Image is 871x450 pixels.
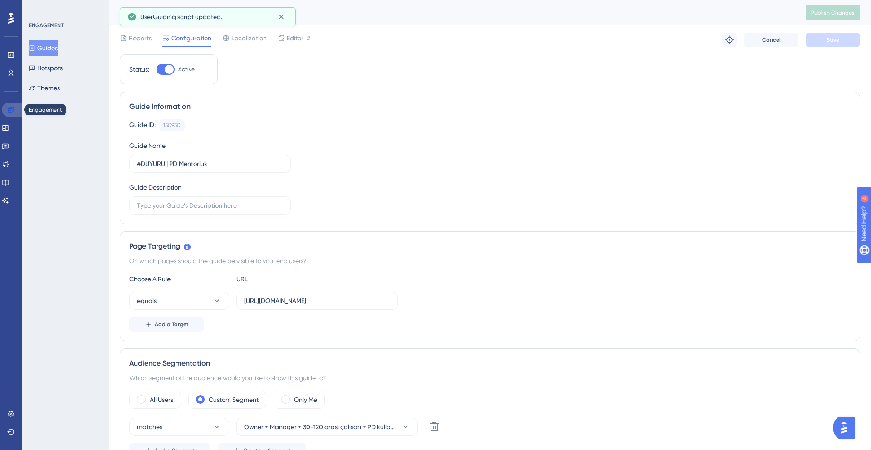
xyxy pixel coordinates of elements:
iframe: UserGuiding AI Assistant Launcher [833,414,860,441]
div: Status: [129,64,149,75]
span: Cancel [762,36,781,44]
div: Choose A Rule [129,274,229,284]
button: Guides [29,40,58,56]
input: yourwebsite.com/path [244,296,390,306]
div: 4 [63,5,66,12]
span: Need Help? [21,2,57,13]
div: URL [236,274,336,284]
button: equals [129,292,229,310]
span: matches [137,421,162,432]
div: Guide ID: [129,119,156,131]
button: Publish Changes [806,5,860,20]
span: equals [137,295,157,306]
button: Hotspots [29,60,63,76]
span: Configuration [171,33,211,44]
div: Guide Description [129,182,181,193]
span: Reports [129,33,152,44]
span: UserGuiding script updated. [140,11,222,22]
label: Custom Segment [209,394,259,405]
span: Add a Target [155,321,189,328]
div: 150930 [163,122,181,129]
label: All Users [150,394,173,405]
button: matches [129,418,229,436]
button: Themes [29,80,60,96]
span: Owner + Manager + 30-120 arası çalışan + PD kullanmayan (Mentorluk Programı) [244,421,397,432]
div: On which pages should the guide be visible to your end users? [129,255,851,266]
button: Owner + Manager + 30-120 arası çalışan + PD kullanmayan (Mentorluk Programı) [236,418,418,436]
span: Publish Changes [811,9,855,16]
div: Which segment of the audience would you like to show this guide to? [129,372,851,383]
button: Save [806,33,860,47]
input: Type your Guide’s Description here [137,201,283,210]
button: Cancel [744,33,798,47]
input: Type your Guide’s Name here [137,159,283,169]
span: Save [827,36,839,44]
button: Add a Target [129,317,204,332]
div: Guide Name [129,140,166,151]
div: Guide Information [129,101,851,112]
label: Only Me [294,394,317,405]
div: Audience Segmentation [129,358,851,369]
span: Active [178,66,195,73]
div: Page Targeting [129,241,851,252]
span: Editor [287,33,303,44]
span: Localization [231,33,267,44]
div: ENGAGEMENT [29,22,64,29]
div: #DUYURU | PD Mentorluk [120,6,783,19]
